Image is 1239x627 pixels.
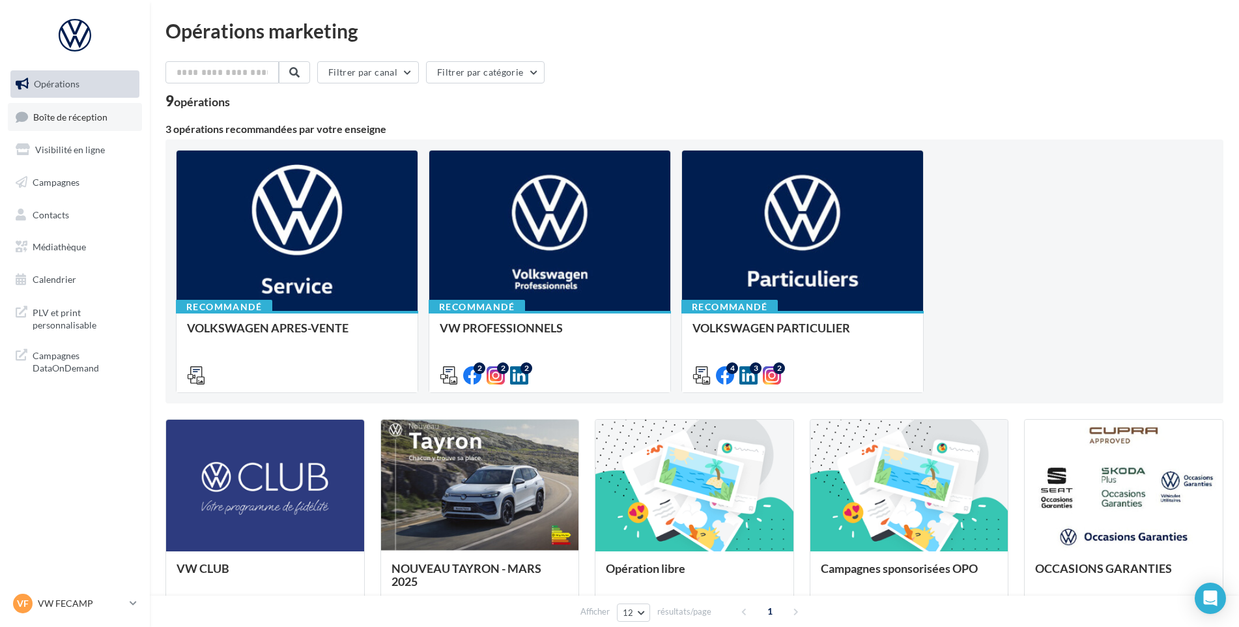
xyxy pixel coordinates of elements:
span: Afficher [580,605,610,618]
div: 3 [750,362,762,374]
div: Recommandé [429,300,525,314]
span: 1 [760,601,780,622]
p: VW FECAMP [38,597,124,610]
span: VF [17,597,29,610]
button: 12 [617,604,650,622]
a: Boîte de réception [8,103,142,131]
button: Filtrer par canal [317,61,419,83]
a: Campagnes [8,169,142,196]
div: 2 [520,362,532,374]
div: Open Intercom Messenger [1195,583,1226,614]
a: Calendrier [8,266,142,293]
span: Boîte de réception [33,111,107,122]
a: Contacts [8,201,142,229]
span: Opération libre [606,561,685,576]
div: Recommandé [681,300,778,314]
div: 2 [474,362,485,374]
span: Contacts [33,209,69,220]
span: VOLKSWAGEN PARTICULIER [692,321,850,335]
span: OCCASIONS GARANTIES [1035,561,1172,576]
div: opérations [174,96,230,108]
a: Campagnes DataOnDemand [8,342,142,380]
span: VOLKSWAGEN APRES-VENTE [187,321,349,335]
a: VF VW FECAMP [10,591,139,616]
a: Visibilité en ligne [8,136,142,164]
span: VW CLUB [177,561,229,576]
span: Calendrier [33,274,76,285]
div: 9 [165,94,230,108]
span: Visibilité en ligne [35,144,105,155]
div: 2 [773,362,785,374]
button: Filtrer par catégorie [426,61,545,83]
span: Médiathèque [33,241,86,252]
span: résultats/page [657,605,711,618]
span: PLV et print personnalisable [33,304,134,332]
div: 4 [726,362,738,374]
span: Campagnes DataOnDemand [33,347,134,375]
span: Campagnes sponsorisées OPO [821,561,978,576]
span: Opérations [34,78,79,89]
span: NOUVEAU TAYRON - MARS 2025 [392,561,541,589]
div: Recommandé [176,300,272,314]
span: 12 [623,607,634,618]
a: Médiathèque [8,233,142,261]
div: 2 [497,362,509,374]
a: PLV et print personnalisable [8,299,142,337]
span: VW PROFESSIONNELS [440,321,563,335]
div: 3 opérations recommandées par votre enseigne [165,124,1223,134]
a: Opérations [8,70,142,98]
span: Campagnes [33,177,79,188]
div: Opérations marketing [165,21,1223,40]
